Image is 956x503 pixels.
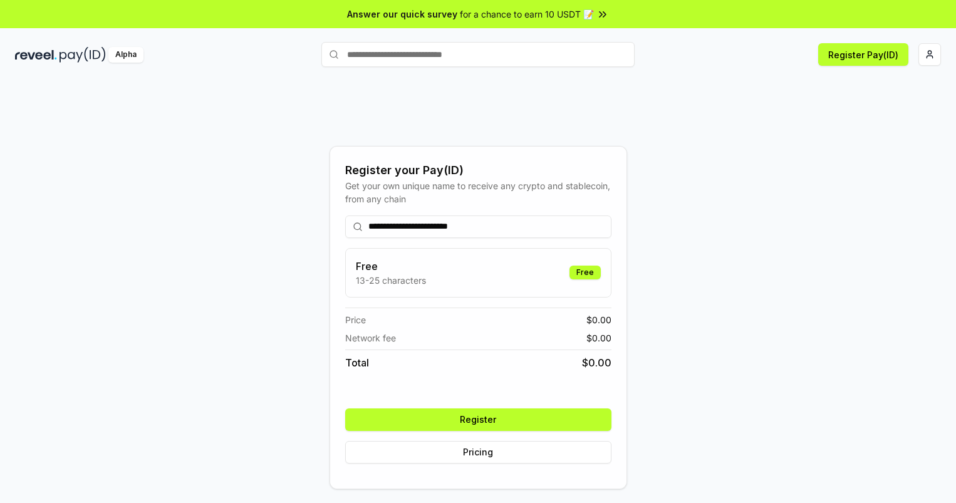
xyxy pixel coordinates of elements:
[586,313,611,326] span: $ 0.00
[356,259,426,274] h3: Free
[345,331,396,345] span: Network fee
[347,8,457,21] span: Answer our quick survey
[108,47,143,63] div: Alpha
[345,162,611,179] div: Register your Pay(ID)
[345,355,369,370] span: Total
[345,441,611,464] button: Pricing
[15,47,57,63] img: reveel_dark
[345,408,611,431] button: Register
[345,313,366,326] span: Price
[582,355,611,370] span: $ 0.00
[460,8,594,21] span: for a chance to earn 10 USDT 📝
[356,274,426,287] p: 13-25 characters
[60,47,106,63] img: pay_id
[569,266,601,279] div: Free
[586,331,611,345] span: $ 0.00
[818,43,908,66] button: Register Pay(ID)
[345,179,611,205] div: Get your own unique name to receive any crypto and stablecoin, from any chain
